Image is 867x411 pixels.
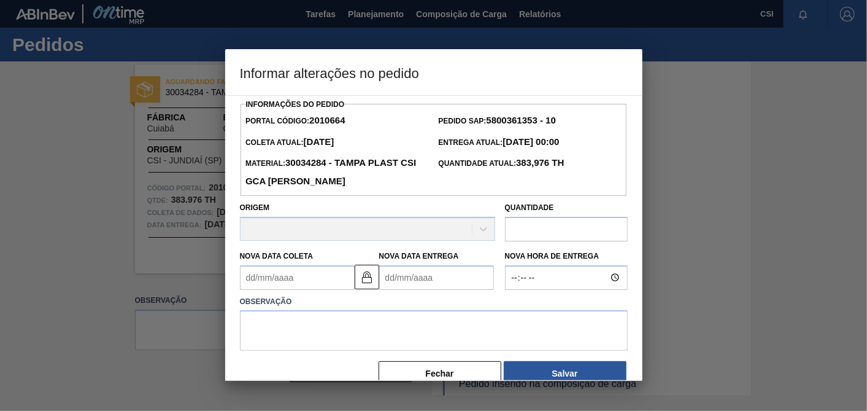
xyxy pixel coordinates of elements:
span: Material: [245,159,416,186]
button: Salvar [504,361,626,386]
label: Quantidade [505,203,554,212]
label: Nova Data Entrega [379,252,459,260]
strong: 2010664 [309,115,345,125]
span: Coleta Atual: [245,138,334,147]
span: Portal Código: [245,117,345,125]
input: dd/mm/aaaa [240,265,355,290]
label: Informações do Pedido [246,100,345,109]
label: Origem [240,203,270,212]
label: Nova Hora de Entrega [505,248,628,265]
h3: Informar alterações no pedido [225,49,642,96]
strong: 383,976 TH [516,157,564,168]
strong: 30034284 - TAMPA PLAST CSI GCA [PERSON_NAME] [245,157,416,186]
label: Observação [240,293,628,311]
strong: [DATE] 00:00 [503,136,559,147]
img: trancado [360,270,374,284]
span: Quantidade Atual: [439,159,565,168]
label: Nova Data Coleta [240,252,314,260]
strong: [DATE] [304,136,334,147]
span: Entrega Atual: [439,138,560,147]
input: dd/mm/aaaa [379,265,494,290]
button: trancado [355,265,379,289]
strong: 5800361353 - 10 [487,115,556,125]
span: Pedido SAP: [439,117,556,125]
button: Fechar [379,361,501,386]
